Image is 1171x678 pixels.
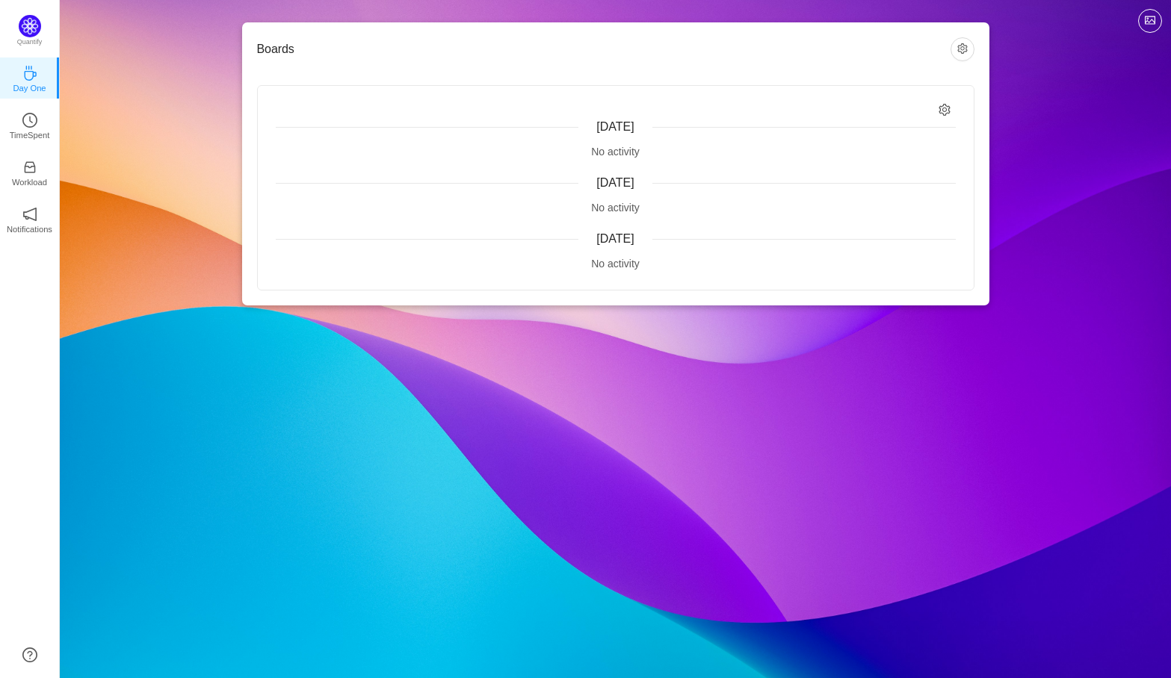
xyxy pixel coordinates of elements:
[13,81,46,95] p: Day One
[276,144,956,160] div: No activity
[596,232,634,245] span: [DATE]
[22,113,37,128] i: icon: clock-circle
[22,207,37,222] i: icon: notification
[22,117,37,132] a: icon: clock-circleTimeSpent
[596,176,634,189] span: [DATE]
[951,37,974,61] button: icon: setting
[596,120,634,133] span: [DATE]
[7,223,52,236] p: Notifications
[22,647,37,662] a: icon: question-circle
[276,256,956,272] div: No activity
[257,42,951,57] h3: Boards
[1138,9,1162,33] button: icon: picture
[22,160,37,175] i: icon: inbox
[17,37,43,48] p: Quantify
[22,66,37,81] i: icon: coffee
[12,175,47,189] p: Workload
[22,164,37,179] a: icon: inboxWorkload
[939,104,951,116] i: icon: setting
[22,70,37,85] a: icon: coffeeDay One
[276,200,956,216] div: No activity
[19,15,41,37] img: Quantify
[10,128,50,142] p: TimeSpent
[22,211,37,226] a: icon: notificationNotifications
